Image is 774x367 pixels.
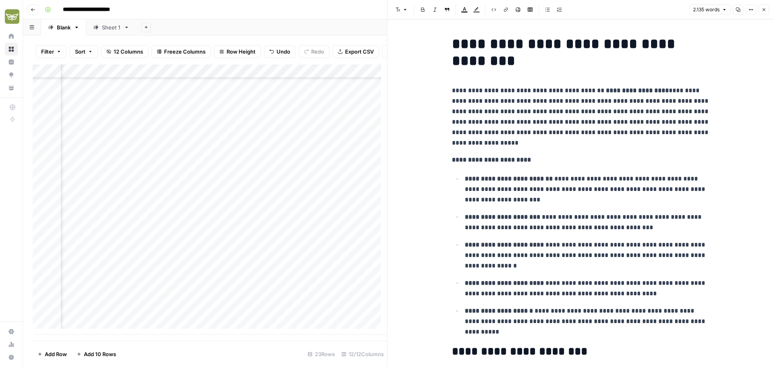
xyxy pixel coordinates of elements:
span: Redo [311,48,324,56]
a: Blank [41,19,86,35]
span: Add Row [45,350,67,358]
button: Sort [70,45,98,58]
span: Row Height [227,48,256,56]
button: Freeze Columns [152,45,211,58]
a: Browse [5,43,18,56]
button: Filter [36,45,67,58]
a: Usage [5,338,18,351]
span: Filter [41,48,54,56]
span: 12 Columns [114,48,143,56]
a: Home [5,30,18,43]
div: Blank [57,23,71,31]
div: Sheet 1 [102,23,121,31]
a: Insights [5,56,18,68]
button: Row Height [214,45,261,58]
span: Export CSV [345,48,374,56]
span: Undo [277,48,290,56]
a: Sheet 1 [86,19,136,35]
span: Sort [75,48,85,56]
span: 2.135 words [693,6,720,13]
a: Your Data [5,81,18,94]
button: Undo [264,45,295,58]
div: 23 Rows [304,348,338,361]
img: Evergreen Media Logo [5,9,19,24]
button: Redo [299,45,329,58]
button: Add 10 Rows [72,348,121,361]
a: Opportunities [5,68,18,81]
span: Add 10 Rows [84,350,116,358]
button: 12 Columns [101,45,148,58]
button: Workspace: Evergreen Media [5,6,18,27]
button: Export CSV [333,45,379,58]
button: Help + Support [5,351,18,364]
a: Settings [5,325,18,338]
button: 2.135 words [689,4,730,15]
div: 12/12 Columns [338,348,387,361]
button: Add Row [33,348,72,361]
span: Freeze Columns [164,48,206,56]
